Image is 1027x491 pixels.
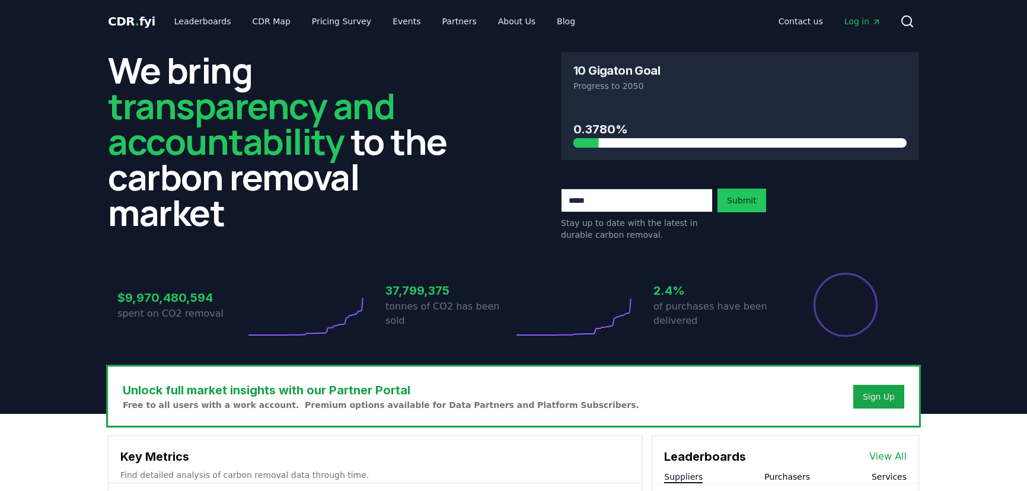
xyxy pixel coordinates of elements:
button: Submit [717,189,766,212]
h3: $9,970,480,594 [117,289,245,307]
a: CDR.fyi [108,13,155,30]
span: . [135,14,139,28]
div: Percentage of sales delivered [812,272,879,338]
h3: 10 Gigaton Goal [573,65,660,76]
button: Sign Up [853,385,904,409]
h3: 2.4% [653,282,782,299]
a: Pricing Survey [302,11,381,32]
p: Progress to 2050 [573,80,907,92]
p: tonnes of CO2 has been sold [385,299,513,328]
p: Free to all users with a work account. Premium options available for Data Partners and Platform S... [123,399,639,411]
p: Stay up to date with the latest in durable carbon removal. [561,217,713,241]
a: CDR Map [243,11,300,32]
span: CDR fyi [108,14,155,28]
span: transparency and accountability [108,81,394,165]
a: Log in [835,11,891,32]
h3: Leaderboards [664,448,746,466]
span: Log in [844,15,881,27]
p: spent on CO2 removal [117,307,245,321]
a: Leaderboards [165,11,241,32]
button: Services [872,471,907,483]
a: Contact us [769,11,833,32]
nav: Main [165,11,585,32]
a: Sign Up [863,391,895,403]
a: About Us [489,11,545,32]
h3: 37,799,375 [385,282,513,299]
p: Find detailed analysis of carbon removal data through time. [120,469,630,481]
button: Suppliers [664,471,703,483]
a: Blog [547,11,585,32]
a: Partners [433,11,486,32]
button: Purchasers [764,471,810,483]
nav: Main [769,11,891,32]
p: of purchases have been delivered [653,299,782,328]
a: Events [383,11,430,32]
h3: Unlock full market insights with our Partner Portal [123,381,639,399]
h3: 0.3780% [573,120,907,138]
h3: Key Metrics [120,448,630,466]
a: View All [869,449,907,464]
h2: We bring to the carbon removal market [108,52,466,230]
